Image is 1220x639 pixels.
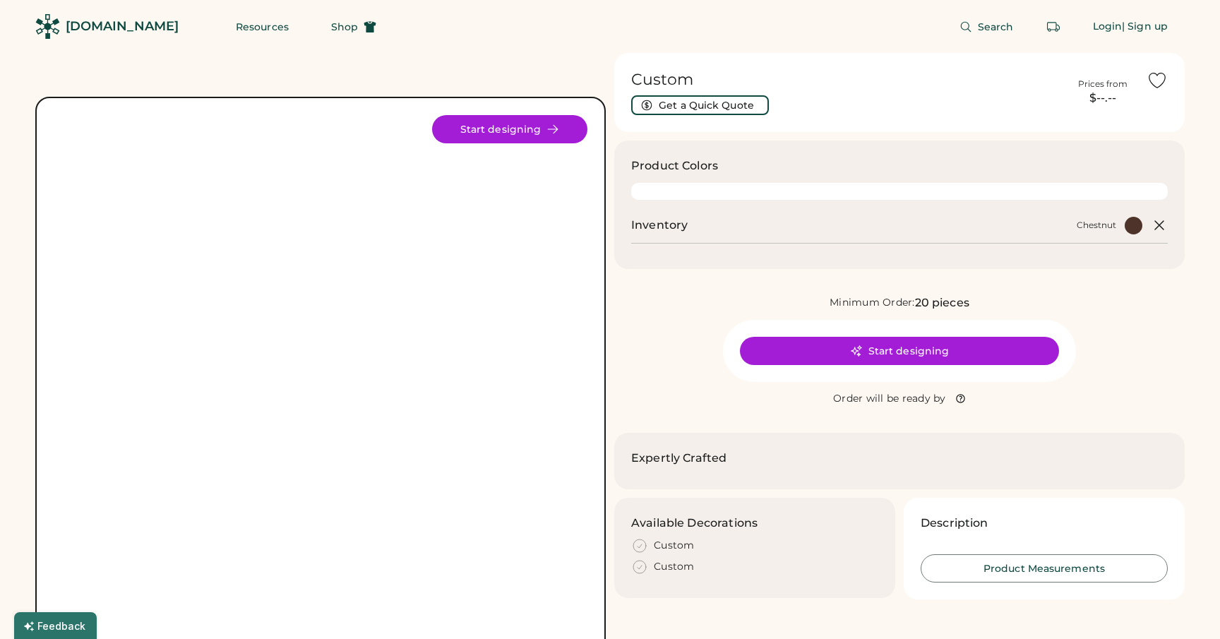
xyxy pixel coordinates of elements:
[915,294,969,311] div: 20 pieces
[654,560,695,574] div: Custom
[631,450,726,467] h2: Expertly Crafted
[1093,20,1123,34] div: Login
[1077,220,1116,231] div: Chestnut
[432,115,587,143] button: Start designing
[654,539,695,553] div: Custom
[1122,20,1168,34] div: | Sign up
[35,14,60,39] img: Rendered Logo - Screens
[921,515,988,532] h3: Description
[219,13,306,41] button: Resources
[331,22,358,32] span: Shop
[830,296,915,310] div: Minimum Order:
[1039,13,1067,41] button: Retrieve an order
[921,554,1168,583] button: Product Measurements
[631,217,688,234] h2: Inventory
[631,157,718,174] h3: Product Colors
[740,337,1059,365] button: Start designing
[1067,90,1138,107] div: $--.--
[943,13,1031,41] button: Search
[631,70,1059,90] h1: Custom
[631,95,769,115] button: Get a Quick Quote
[66,18,179,35] div: [DOMAIN_NAME]
[833,392,946,406] div: Order will be ready by
[978,22,1014,32] span: Search
[631,515,758,532] h3: Available Decorations
[314,13,393,41] button: Shop
[1078,78,1128,90] div: Prices from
